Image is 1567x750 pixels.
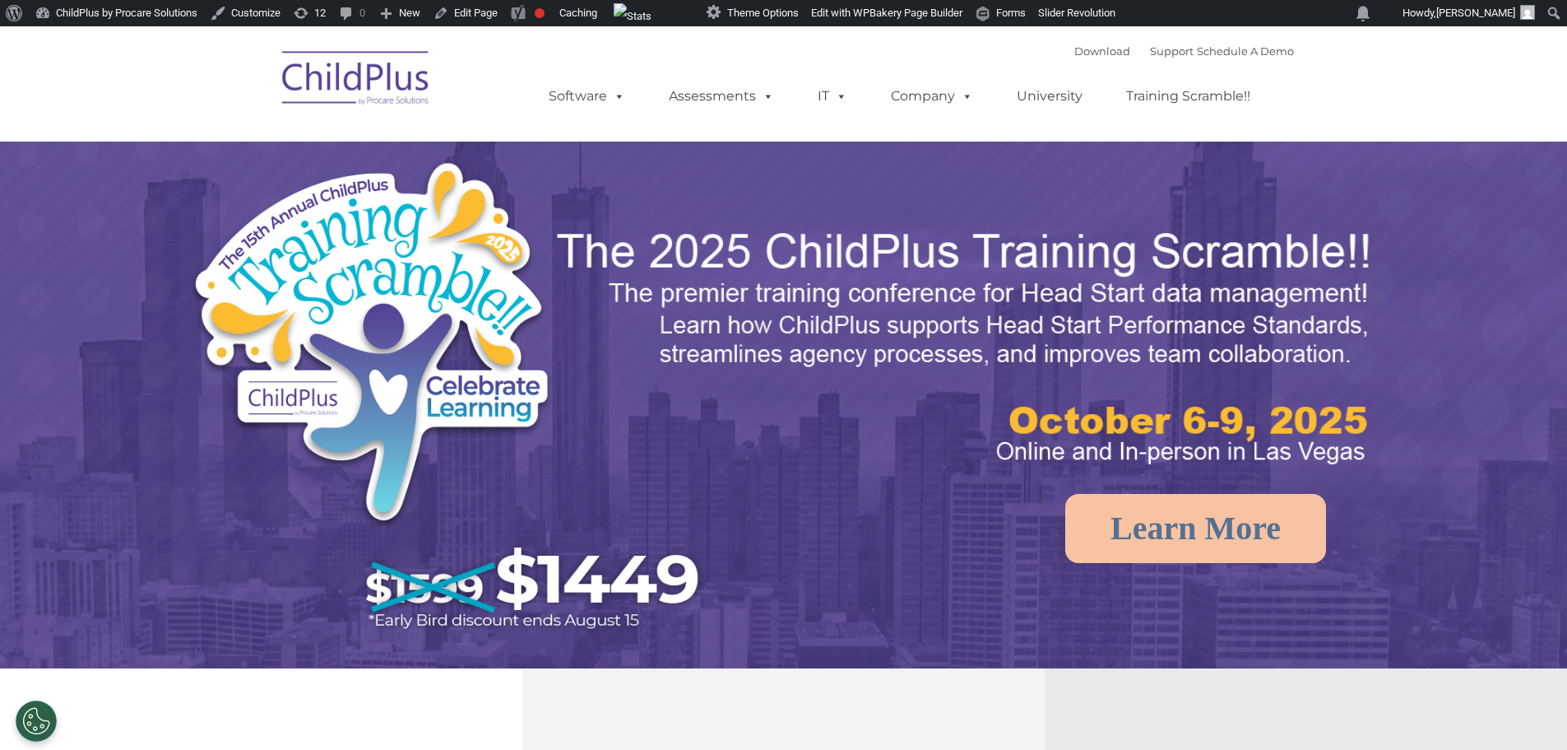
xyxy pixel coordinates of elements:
a: Company [874,80,990,113]
img: Views over 48 hours. Click for more Jetpack Stats. [614,3,651,30]
a: Software [532,80,642,113]
div: Needs improvement [535,8,545,18]
span: Slider Revolution [1038,7,1115,19]
font: | [1074,44,1294,58]
button: Cookies Settings [16,701,57,742]
img: ChildPlus by Procare Solutions [274,40,438,122]
a: Training Scramble!! [1110,80,1267,113]
span: [PERSON_NAME] [1436,7,1515,19]
a: IT [801,80,864,113]
a: Schedule A Demo [1197,44,1294,58]
a: Support [1150,44,1194,58]
a: Download [1074,44,1130,58]
a: Assessments [652,80,790,113]
a: University [1000,80,1099,113]
a: Learn More [1065,494,1326,563]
